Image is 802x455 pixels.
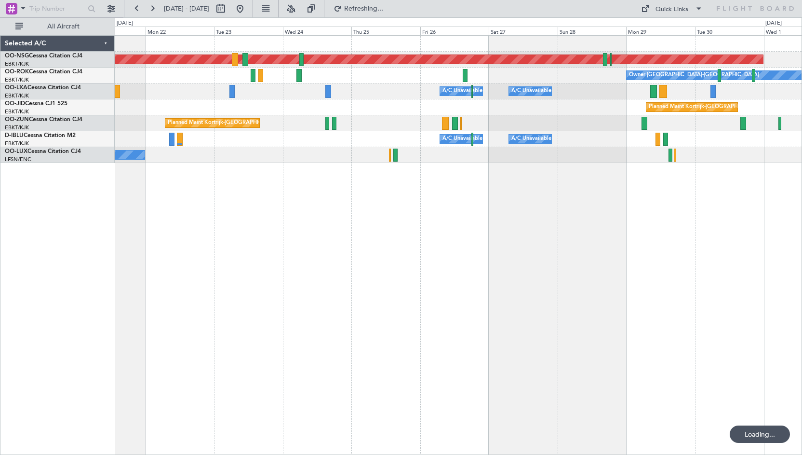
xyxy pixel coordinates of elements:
[511,132,665,146] div: A/C Unavailable [GEOGRAPHIC_DATA]-[GEOGRAPHIC_DATA]
[558,27,627,35] div: Sun 28
[695,27,764,35] div: Tue 30
[329,1,387,16] button: Refreshing...
[5,149,81,154] a: OO-LUXCessna Citation CJ4
[420,27,489,35] div: Fri 26
[25,23,102,30] span: All Aircraft
[5,69,29,75] span: OO-ROK
[649,100,761,114] div: Planned Maint Kortrijk-[GEOGRAPHIC_DATA]
[164,4,209,13] span: [DATE] - [DATE]
[5,69,82,75] a: OO-ROKCessna Citation CJ4
[117,19,133,28] div: [DATE]
[5,92,29,99] a: EBKT/KJK
[5,156,31,163] a: LFSN/ENC
[283,27,352,35] div: Wed 24
[765,19,782,28] div: [DATE]
[626,27,695,35] div: Mon 29
[5,53,82,59] a: OO-NSGCessna Citation CJ4
[636,1,708,16] button: Quick Links
[344,5,384,12] span: Refreshing...
[511,84,551,98] div: A/C Unavailable
[5,60,29,68] a: EBKT/KJK
[730,426,790,443] div: Loading...
[5,117,82,123] a: OO-ZUNCessna Citation CJ4
[5,85,27,91] span: OO-LXA
[5,85,81,91] a: OO-LXACessna Citation CJ4
[442,84,622,98] div: A/C Unavailable [GEOGRAPHIC_DATA] ([GEOGRAPHIC_DATA] National)
[5,124,29,131] a: EBKT/KJK
[5,76,29,83] a: EBKT/KJK
[442,132,622,146] div: A/C Unavailable [GEOGRAPHIC_DATA] ([GEOGRAPHIC_DATA] National)
[5,101,25,107] span: OO-JID
[489,27,558,35] div: Sat 27
[5,140,29,147] a: EBKT/KJK
[5,149,27,154] span: OO-LUX
[168,116,280,130] div: Planned Maint Kortrijk-[GEOGRAPHIC_DATA]
[5,133,24,138] span: D-IBLU
[351,27,420,35] div: Thu 25
[11,19,105,34] button: All Aircraft
[5,101,67,107] a: OO-JIDCessna CJ1 525
[5,53,29,59] span: OO-NSG
[214,27,283,35] div: Tue 23
[5,133,76,138] a: D-IBLUCessna Citation M2
[5,108,29,115] a: EBKT/KJK
[5,117,29,123] span: OO-ZUN
[655,5,688,14] div: Quick Links
[146,27,214,35] div: Mon 22
[29,1,85,16] input: Trip Number
[629,68,759,83] div: Owner [GEOGRAPHIC_DATA]-[GEOGRAPHIC_DATA]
